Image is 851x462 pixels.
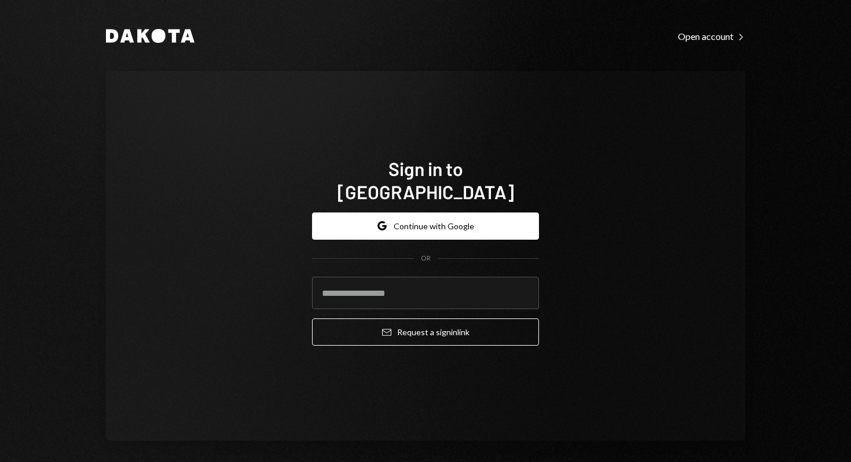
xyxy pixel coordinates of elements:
[312,318,539,346] button: Request a signinlink
[678,30,745,42] a: Open account
[421,254,431,263] div: OR
[312,157,539,203] h1: Sign in to [GEOGRAPHIC_DATA]
[312,212,539,240] button: Continue with Google
[678,31,745,42] div: Open account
